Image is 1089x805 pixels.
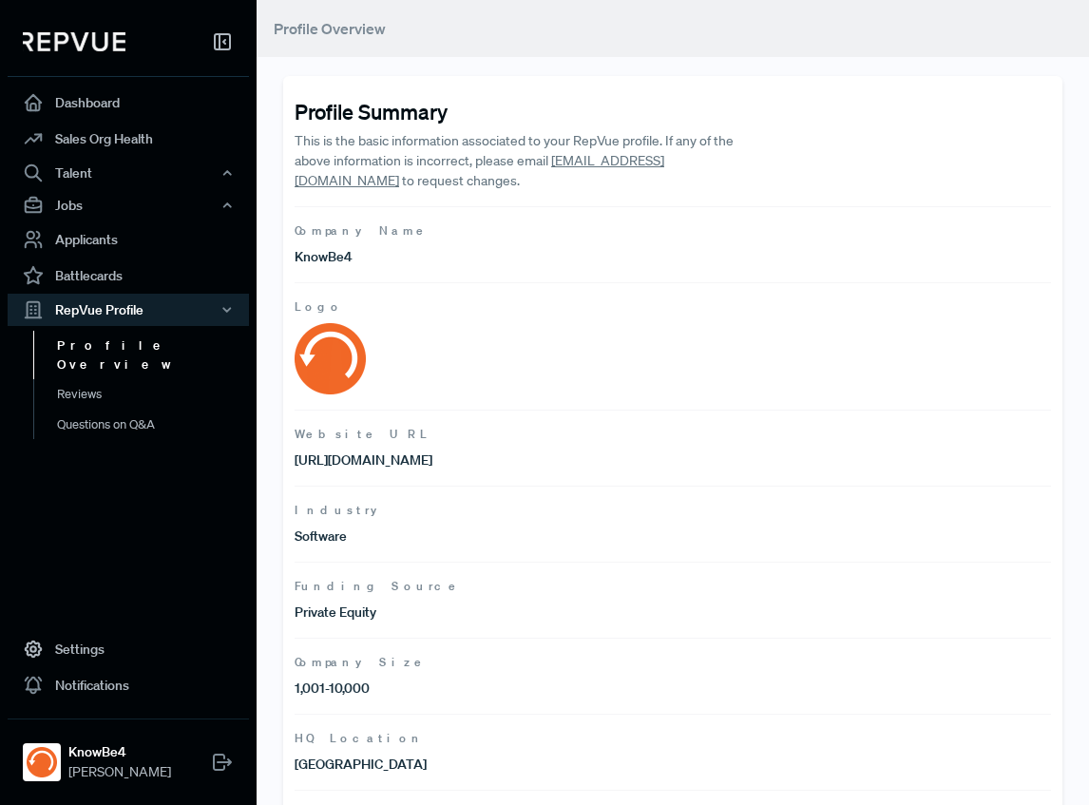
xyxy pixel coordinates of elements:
[274,19,386,38] span: Profile Overview
[295,131,749,191] p: This is the basic information associated to your RepVue profile. If any of the above information ...
[27,747,57,777] img: KnowBe4
[295,527,673,546] p: Software
[8,631,249,667] a: Settings
[8,667,249,703] a: Notifications
[68,742,171,762] strong: KnowBe4
[295,578,1051,595] span: Funding Source
[8,221,249,258] a: Applicants
[8,157,249,189] button: Talent
[295,426,1051,443] span: Website URL
[33,379,275,410] a: Reviews
[8,258,249,294] a: Battlecards
[295,755,673,775] p: [GEOGRAPHIC_DATA]
[295,502,1051,519] span: Industry
[8,294,249,326] button: RepVue Profile
[295,679,673,699] p: 1,001-10,000
[8,121,249,157] a: Sales Org Health
[295,603,673,623] p: Private Equity
[23,32,125,51] img: RepVue
[295,222,1051,240] span: Company Name
[295,247,673,267] p: KnowBe4
[295,730,1051,747] span: HQ Location
[295,654,1051,671] span: Company Size
[8,189,249,221] button: Jobs
[295,323,366,394] img: Logo
[68,762,171,782] span: [PERSON_NAME]
[295,450,673,470] p: [URL][DOMAIN_NAME]
[33,410,275,440] a: Questions on Q&A
[295,298,1051,316] span: Logo
[295,99,1051,124] h4: Profile Summary
[8,85,249,121] a: Dashboard
[33,331,275,379] a: Profile Overview
[8,719,249,790] a: KnowBe4KnowBe4[PERSON_NAME]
